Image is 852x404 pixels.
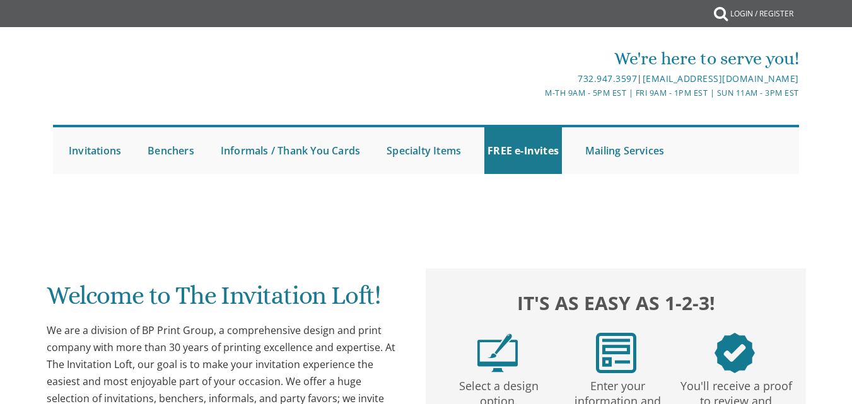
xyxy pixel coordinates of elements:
div: We're here to serve you! [302,46,799,71]
div: | [302,71,799,86]
a: 732.947.3597 [578,72,637,84]
a: FREE e-Invites [484,127,562,174]
a: Benchers [144,127,197,174]
img: step2.png [596,333,636,373]
img: step3.png [715,333,755,373]
img: step1.png [477,333,518,373]
a: Mailing Services [582,127,667,174]
a: Informals / Thank You Cards [218,127,363,174]
div: M-Th 9am - 5pm EST | Fri 9am - 1pm EST | Sun 11am - 3pm EST [302,86,799,100]
a: Specialty Items [383,127,464,174]
h2: It's as easy as 1-2-3! [438,289,794,317]
h1: Welcome to The Invitation Loft! [47,282,402,319]
a: Invitations [66,127,124,174]
a: [EMAIL_ADDRESS][DOMAIN_NAME] [643,72,799,84]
